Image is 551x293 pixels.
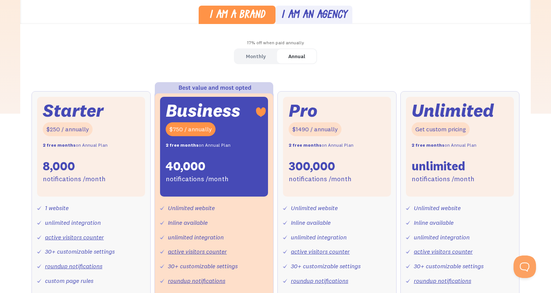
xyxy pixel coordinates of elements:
[45,233,104,241] a: active visitors counter
[414,203,461,213] div: Unlimited website
[289,142,322,148] strong: 2 free months
[289,174,352,185] div: notifications /month
[414,232,470,243] div: unlimited integration
[166,142,199,148] strong: 2 free months
[43,158,75,174] div: 8,000
[289,158,335,174] div: 300,000
[291,248,350,255] a: active visitors counter
[43,142,76,148] strong: 2 free months
[414,261,484,272] div: 30+ customizable settings
[412,140,476,151] div: on Annual Plan
[291,277,348,284] a: roundup notifications
[43,140,108,151] div: on Annual Plan
[166,122,216,136] div: $750 / annually
[289,102,317,119] div: Pro
[291,217,331,228] div: Inline available
[412,102,494,119] div: Unlimited
[166,174,229,185] div: notifications /month
[168,232,224,243] div: unlimited integration
[166,158,205,174] div: 40,000
[166,102,240,119] div: Business
[168,217,208,228] div: Inline available
[412,158,465,174] div: unlimited
[168,277,225,284] a: roundup notifications
[412,142,445,148] strong: 2 free months
[414,217,454,228] div: Inline available
[281,10,347,21] div: I am an agency
[291,232,347,243] div: unlimited integration
[45,275,93,286] div: custom page rules
[412,174,475,185] div: notifications /month
[514,255,536,278] iframe: Toggle Customer Support
[246,51,266,62] div: Monthly
[168,261,238,272] div: 30+ customizable settings
[166,140,231,151] div: on Annual Plan
[43,174,106,185] div: notifications /month
[289,122,341,136] div: $1490 / annually
[291,261,361,272] div: 30+ customizable settings
[414,277,471,284] a: roundup notifications
[289,140,353,151] div: on Annual Plan
[168,248,227,255] a: active visitors counter
[45,262,102,270] a: roundup notifications
[43,102,103,119] div: Starter
[20,38,531,48] div: 17% off when paid annually
[168,203,215,213] div: Unlimited website
[45,217,101,228] div: unlimited integration
[288,51,305,62] div: Annual
[412,122,470,136] div: Get custom pricing
[209,10,265,21] div: I am a brand
[45,203,69,213] div: 1 website
[43,122,93,136] div: $250 / annually
[45,246,115,257] div: 30+ customizable settings
[414,248,473,255] a: active visitors counter
[291,203,338,213] div: Unlimited website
